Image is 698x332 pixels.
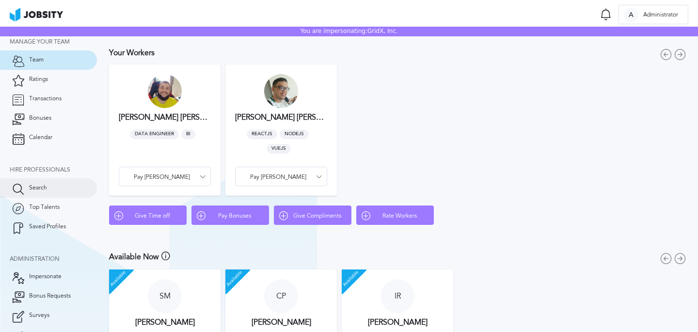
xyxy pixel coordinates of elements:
[148,74,182,108] div: A F
[235,113,327,122] h3: [PERSON_NAME] [PERSON_NAME] [PERSON_NAME]
[235,167,327,186] button: Pay [PERSON_NAME]
[267,144,291,154] span: VueJS
[10,8,63,21] img: ab4bad089aa723f57921c736e9817d99.png
[119,113,211,122] h3: [PERSON_NAME] [PERSON_NAME]
[288,213,346,220] span: Give Compliments
[29,223,66,230] span: Saved Profiles
[619,5,688,24] button: AAdministrator
[29,273,62,280] span: Impersonate
[215,259,254,298] span: Available
[206,213,264,220] span: Pay Bonuses
[264,279,298,313] div: C P
[29,134,52,141] span: Calendar
[10,39,97,46] div: Manage your team
[29,204,60,211] span: Top Talents
[638,12,683,18] span: Administrator
[274,206,351,225] button: Give Compliments
[109,206,187,225] button: Give Time off
[10,167,97,174] div: Hire Professionals
[191,206,269,225] button: Pay Bonuses
[280,129,309,139] span: NodeJS
[29,76,48,83] span: Ratings
[109,48,155,57] h3: Your Workers
[331,259,370,298] span: Available
[10,256,97,263] div: Administration
[240,174,316,181] span: Pay [PERSON_NAME]
[123,213,181,220] span: Give Time off
[130,129,179,139] span: Data Engineer
[29,95,62,102] span: Transactions
[29,57,44,63] span: Team
[264,74,298,108] div: Y R
[119,167,211,186] button: Pay [PERSON_NAME]
[247,129,277,139] span: ReactJS
[135,318,195,327] h3: [PERSON_NAME]
[29,293,71,300] span: Bonus Requests
[370,213,428,220] span: Rate Workers
[124,174,200,181] span: Pay [PERSON_NAME]
[356,206,434,225] button: Rate Workers
[148,279,182,313] div: S M
[624,8,638,22] div: A
[29,115,51,122] span: Bonuses
[109,253,159,261] h3: Available Now
[181,129,195,139] span: BI
[252,318,311,327] h3: [PERSON_NAME]
[98,259,137,298] span: Available
[29,185,47,191] span: Search
[29,312,49,319] span: Surveys
[368,318,428,327] h3: [PERSON_NAME]
[381,279,414,313] div: I R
